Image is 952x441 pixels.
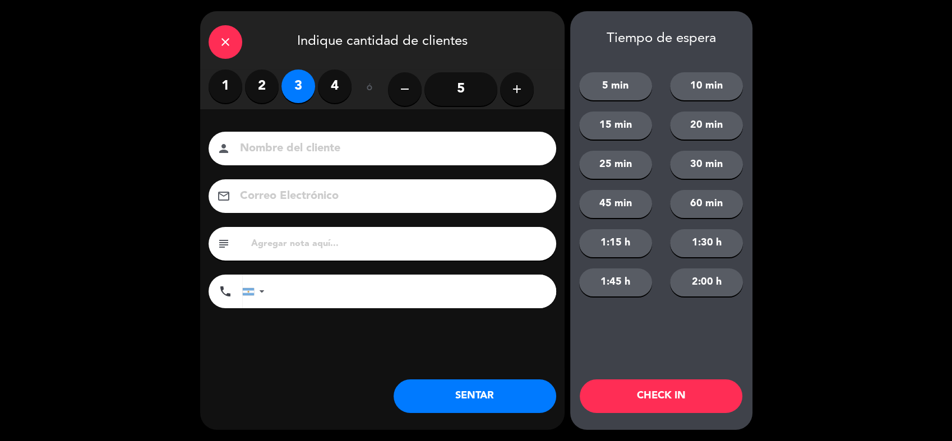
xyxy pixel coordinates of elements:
[670,190,743,218] button: 60 min
[579,72,652,100] button: 5 min
[670,229,743,257] button: 1:30 h
[579,112,652,140] button: 15 min
[670,72,743,100] button: 10 min
[217,189,230,203] i: email
[219,35,232,49] i: close
[239,139,542,159] input: Nombre del cliente
[200,11,565,69] div: Indique cantidad de clientes
[579,268,652,296] button: 1:45 h
[570,31,752,47] div: Tiempo de espera
[579,151,652,179] button: 25 min
[352,69,388,109] div: ó
[670,268,743,296] button: 2:00 h
[579,229,652,257] button: 1:15 h
[250,236,548,252] input: Agregar nota aquí...
[579,190,652,218] button: 45 min
[510,82,524,96] i: add
[500,72,534,106] button: add
[219,285,232,298] i: phone
[217,237,230,250] i: subject
[394,379,556,413] button: SENTAR
[318,69,352,103] label: 4
[398,82,412,96] i: remove
[243,275,269,308] div: Argentina: +54
[209,69,242,103] label: 1
[217,142,230,155] i: person
[670,151,743,179] button: 30 min
[245,69,279,103] label: 2
[239,187,542,206] input: Correo Electrónico
[670,112,743,140] button: 20 min
[281,69,315,103] label: 3
[580,379,742,413] button: CHECK IN
[388,72,422,106] button: remove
